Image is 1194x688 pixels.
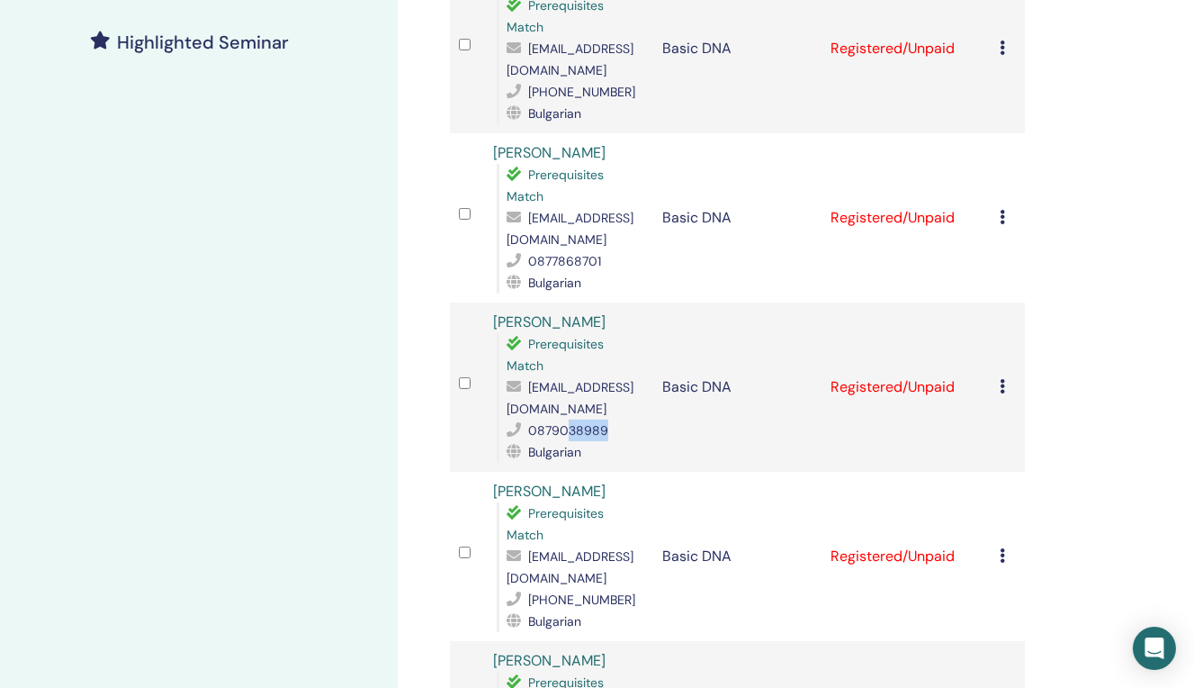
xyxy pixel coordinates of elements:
span: [EMAIL_ADDRESS][DOMAIN_NAME] [507,41,633,78]
td: Basic DNA [653,472,822,641]
span: Prerequisites Match [507,336,604,374]
a: [PERSON_NAME] [493,312,606,331]
span: Prerequisites Match [507,167,604,204]
td: Basic DNA [653,303,822,472]
span: Prerequisites Match [507,505,604,543]
span: Bulgarian [528,613,581,629]
span: [EMAIL_ADDRESS][DOMAIN_NAME] [507,379,633,417]
span: Bulgarian [528,275,581,291]
span: Bulgarian [528,444,581,460]
span: 0877868701 [528,253,601,269]
div: Open Intercom Messenger [1133,627,1176,670]
span: [EMAIL_ADDRESS][DOMAIN_NAME] [507,210,633,248]
span: [PHONE_NUMBER] [528,84,635,100]
span: [PHONE_NUMBER] [528,592,635,608]
h4: Highlighted Seminar [117,32,289,53]
td: Basic DNA [653,133,822,303]
a: [PERSON_NAME] [493,651,606,670]
span: Bulgarian [528,105,581,122]
a: [PERSON_NAME] [493,143,606,162]
a: [PERSON_NAME] [493,482,606,501]
span: 0879038989 [528,422,608,439]
span: [EMAIL_ADDRESS][DOMAIN_NAME] [507,548,633,586]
